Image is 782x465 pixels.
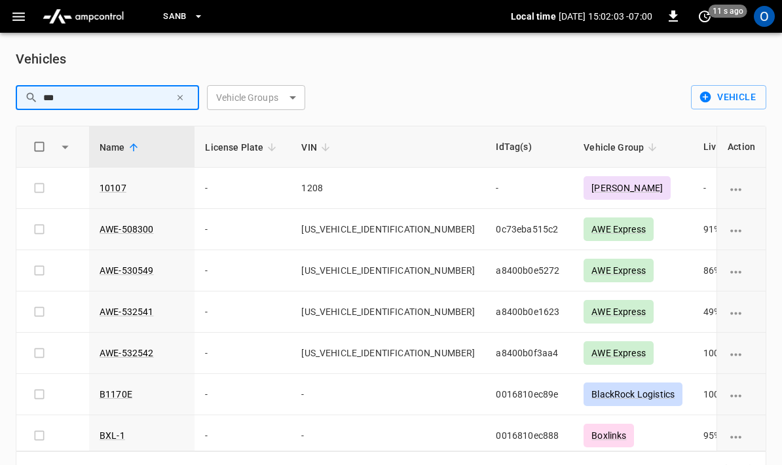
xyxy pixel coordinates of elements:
div: vehicle options [728,388,755,401]
span: VIN [301,139,333,155]
div: vehicle options [728,429,755,442]
td: - [195,168,291,209]
td: - [195,291,291,333]
p: [DATE] 15:02:03 -07:00 [559,10,652,23]
div: vehicle options [728,346,755,360]
td: 91% [693,209,751,250]
span: Vehicle Group [584,139,661,155]
td: - [693,168,751,209]
div: AWE Express [584,300,654,324]
td: - [195,415,291,456]
td: [US_VEHICLE_IDENTIFICATION_NUMBER] [291,333,485,374]
td: [US_VEHICLE_IDENTIFICATION_NUMBER] [291,209,485,250]
span: SanB [163,9,187,24]
span: 0c73eba515c2 [496,224,558,234]
h6: Vehicles [16,48,66,69]
div: [PERSON_NAME] [584,176,671,200]
span: License Plate [205,139,280,155]
td: 95% [693,415,751,456]
a: AWE-532541 [100,307,154,317]
div: Boxlinks [584,424,634,447]
div: BlackRock Logistics [584,382,682,406]
span: a8400b0e1623 [496,307,559,317]
td: [US_VEHICLE_IDENTIFICATION_NUMBER] [291,250,485,291]
td: - [195,209,291,250]
th: Action [717,126,766,168]
span: a8400b0e5272 [496,265,559,276]
div: vehicle options [728,305,755,318]
a: 10107 [100,183,126,193]
span: 0016810ec888 [496,430,559,441]
td: 100% [693,374,751,415]
span: 0016810ec89e [496,389,558,400]
button: SanB [158,4,209,29]
a: AWE-532542 [100,348,154,358]
span: - [496,183,498,193]
td: 1208 [291,168,485,209]
button: set refresh interval [694,6,715,27]
div: vehicle options [728,181,755,195]
span: 11 s ago [709,5,747,18]
span: a8400b0f3aa4 [496,348,558,358]
img: ampcontrol.io logo [37,4,129,29]
td: - [195,333,291,374]
a: B1170E [100,389,132,400]
p: Local time [511,10,556,23]
td: 49% [693,291,751,333]
div: AWE Express [584,259,654,282]
a: AWE-530549 [100,265,154,276]
td: - [291,415,485,456]
td: - [291,374,485,415]
td: - [195,250,291,291]
th: IdTag(s) [485,126,573,168]
div: vehicle options [728,223,755,236]
a: AWE-508300 [100,224,154,234]
div: profile-icon [754,6,775,27]
a: BXL-1 [100,430,125,441]
div: AWE Express [584,341,654,365]
span: Name [100,139,142,155]
td: 86% [693,250,751,291]
div: vehicle options [728,264,755,277]
td: [US_VEHICLE_IDENTIFICATION_NUMBER] [291,291,485,333]
div: AWE Express [584,217,654,241]
th: Live SoC [693,126,751,168]
td: - [195,374,291,415]
td: 100% [693,333,751,374]
button: Vehicle [691,85,766,109]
